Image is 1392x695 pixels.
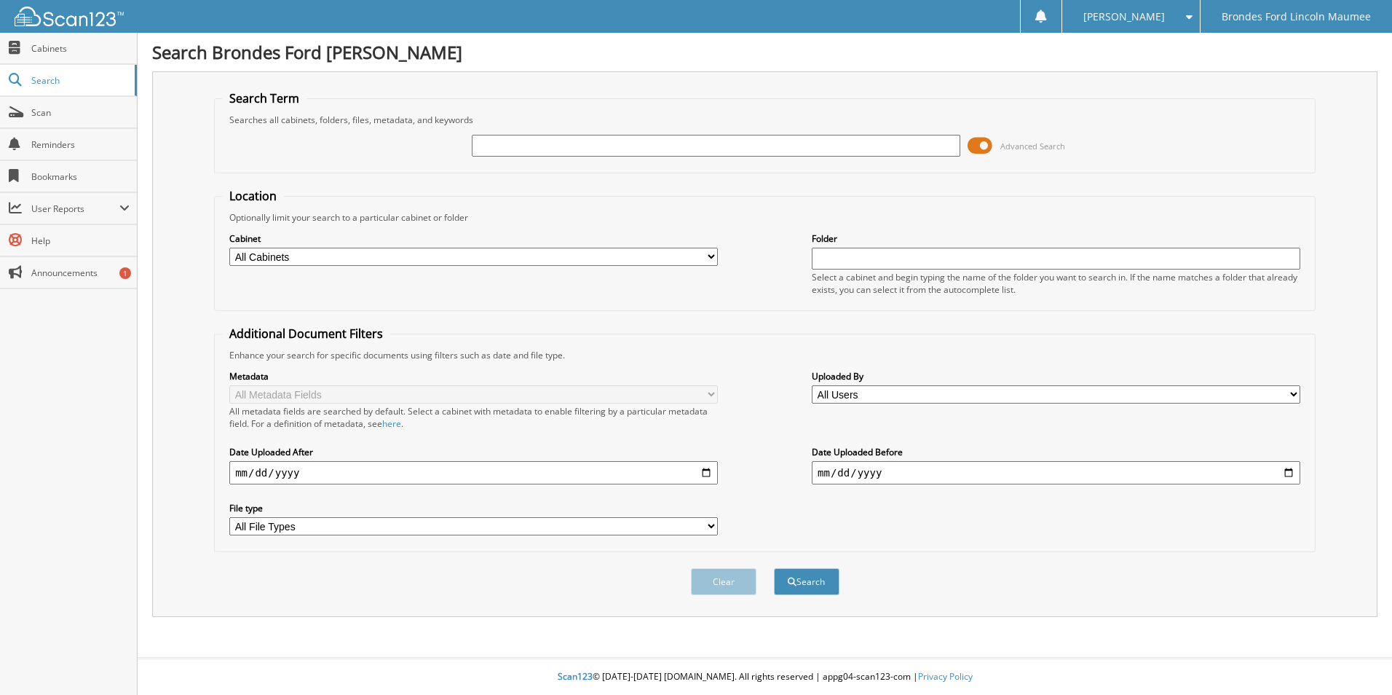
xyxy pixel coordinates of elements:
[691,568,756,595] button: Clear
[812,232,1300,245] label: Folder
[222,349,1308,361] div: Enhance your search for specific documents using filters such as date and file type.
[229,502,718,514] label: File type
[774,568,839,595] button: Search
[31,74,127,87] span: Search
[229,232,718,245] label: Cabinet
[222,90,307,106] legend: Search Term
[1000,141,1065,152] span: Advanced Search
[382,417,401,430] a: here
[1319,625,1392,695] iframe: Chat Widget
[812,461,1300,484] input: end
[812,446,1300,458] label: Date Uploaded Before
[558,670,593,683] span: Scan123
[31,235,130,247] span: Help
[15,7,124,26] img: scan123-logo-white.svg
[812,271,1300,296] div: Select a cabinet and begin typing the name of the folder you want to search in. If the name match...
[1083,12,1165,21] span: [PERSON_NAME]
[31,170,130,183] span: Bookmarks
[229,405,718,430] div: All metadata fields are searched by default. Select a cabinet with metadata to enable filtering b...
[31,106,130,119] span: Scan
[119,267,131,279] div: 1
[31,42,130,55] span: Cabinets
[1222,12,1371,21] span: Brondes Ford Lincoln Maumee
[31,203,119,215] span: User Reports
[229,461,718,484] input: start
[152,40,1377,64] h1: Search Brondes Ford [PERSON_NAME]
[229,446,718,458] label: Date Uploaded After
[31,138,130,151] span: Reminders
[222,326,390,342] legend: Additional Document Filters
[812,370,1300,382] label: Uploaded By
[31,267,130,279] span: Announcements
[222,211,1308,224] div: Optionally limit your search to a particular cabinet or folder
[229,370,718,382] label: Metadata
[138,659,1392,695] div: © [DATE]-[DATE] [DOMAIN_NAME]. All rights reserved | appg04-scan123-com |
[918,670,973,683] a: Privacy Policy
[222,114,1308,126] div: Searches all cabinets, folders, files, metadata, and keywords
[222,188,284,204] legend: Location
